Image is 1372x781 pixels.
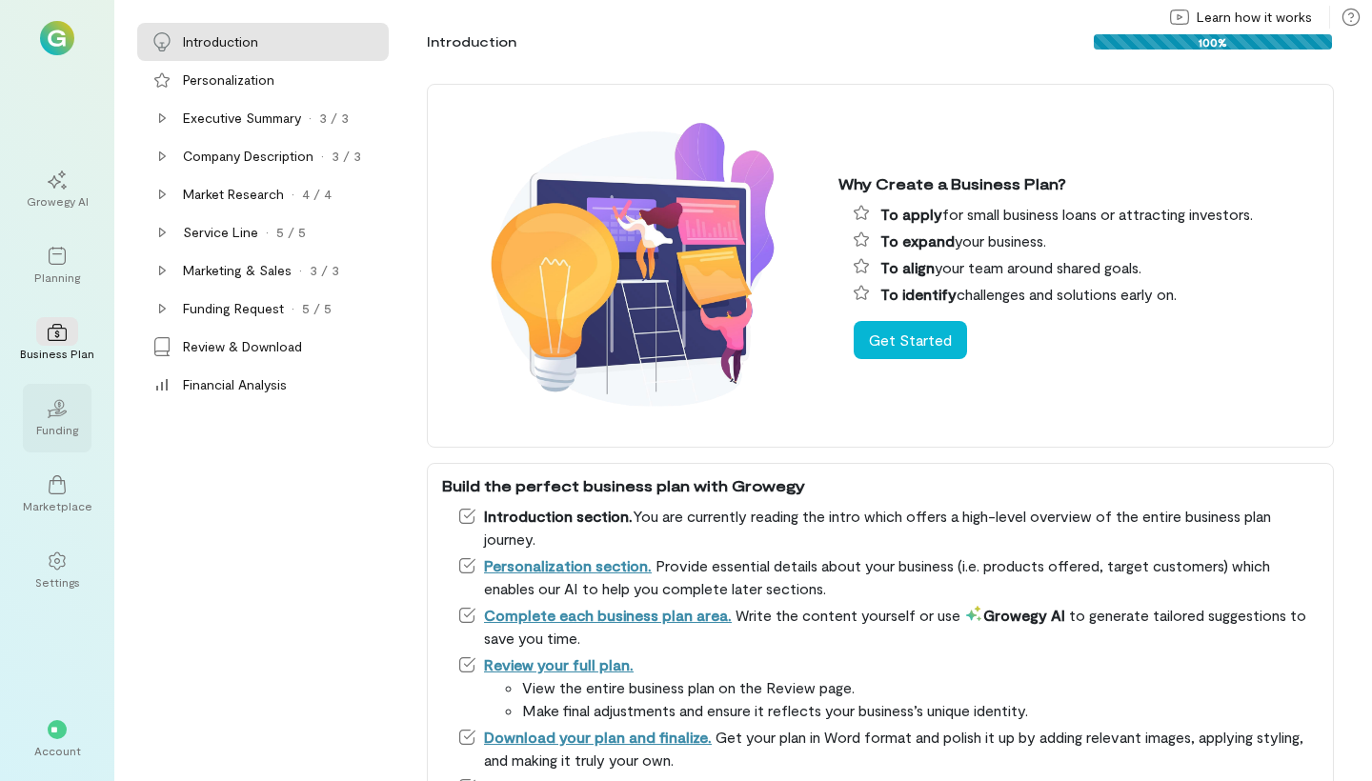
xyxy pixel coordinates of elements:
div: Settings [35,574,80,590]
div: Marketing & Sales [183,261,292,280]
a: Review your full plan. [484,655,634,673]
div: · [292,299,294,318]
a: Personalization section. [484,556,652,574]
div: Account [34,743,81,758]
a: Growegy AI [23,155,91,224]
div: Funding Request [183,299,284,318]
li: for small business loans or attracting investors. [854,203,1319,226]
div: Financial Analysis [183,375,287,394]
div: Introduction [183,32,258,51]
div: · [266,223,269,242]
a: Funding [23,384,91,452]
div: 4 / 4 [302,185,332,204]
div: Growegy AI [27,193,89,209]
span: To expand [880,231,955,250]
li: challenges and solutions early on. [854,283,1319,306]
div: 3 / 3 [310,261,339,280]
a: Complete each business plan area. [484,606,732,624]
li: Write the content yourself or use to generate tailored suggestions to save you time. [457,604,1319,650]
span: Growegy AI [964,606,1065,624]
li: Get your plan in Word format and polish it up by adding relevant images, applying styling, and ma... [457,726,1319,771]
span: Introduction section. [484,507,633,525]
button: Get Started [854,321,967,359]
div: 5 / 5 [302,299,332,318]
div: · [292,185,294,204]
div: Personalization [183,70,274,90]
div: Introduction [427,32,516,51]
li: View the entire business plan on the Review page. [522,676,1319,699]
li: Provide essential details about your business (i.e. products offered, target customers) which ena... [457,554,1319,600]
div: Market Research [183,185,284,204]
div: 3 / 3 [332,147,361,166]
a: Planning [23,231,91,300]
div: Executive Summary [183,109,301,128]
a: Business Plan [23,308,91,376]
li: You are currently reading the intro which offers a high-level overview of the entire business pla... [457,505,1319,551]
div: Why Create a Business Plan? [838,172,1319,195]
div: Planning [34,270,80,285]
img: Why create a business plan [442,95,823,436]
div: Review & Download [183,337,302,356]
li: Make final adjustments and ensure it reflects your business’s unique identity. [522,699,1319,722]
li: your team around shared goals. [854,256,1319,279]
a: Download your plan and finalize. [484,728,712,746]
span: To identify [880,285,957,303]
div: Business Plan [20,346,94,361]
span: Learn how it works [1197,8,1312,27]
a: Marketplace [23,460,91,529]
a: Settings [23,536,91,605]
span: To apply [880,205,942,223]
div: 3 / 3 [319,109,349,128]
div: Marketplace [23,498,92,513]
div: · [299,261,302,280]
div: Service Line [183,223,258,242]
div: Build the perfect business plan with Growegy [442,474,1319,497]
div: · [309,109,312,128]
span: To align [880,258,935,276]
div: Funding [36,422,78,437]
div: 5 / 5 [276,223,306,242]
div: Company Description [183,147,313,166]
div: · [321,147,324,166]
li: your business. [854,230,1319,252]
